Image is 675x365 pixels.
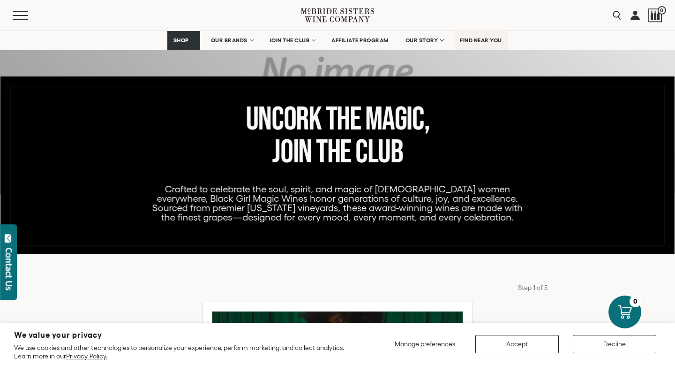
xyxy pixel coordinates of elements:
p: Crafted to celebrate the soul, spirit, and magic of [DEMOGRAPHIC_DATA] women everywhere, Black Gi... [150,184,525,222]
button: Mobile Menu Trigger [13,11,46,20]
p: We use cookies and other technologies to personalize your experience, perform marketing, and coll... [14,343,357,360]
button: Accept [475,335,559,353]
button: Manage preferences [389,335,461,353]
div: Contact Us [4,248,14,290]
div: 0 [630,296,641,307]
span: THE [316,133,351,172]
a: OUR STORY [399,31,450,50]
a: SHOP [167,31,200,50]
span: JOIN [272,133,312,172]
a: Privacy Policy. [66,352,107,360]
span: OUR BRANDS [211,37,247,44]
span: MAGIC, [365,100,429,139]
span: SHOP [173,37,189,44]
span: CLUB [355,133,403,172]
span: JOIN THE CLUB [270,37,310,44]
span: AFFILIATE PROGRAM [331,37,389,44]
a: OUR BRANDS [205,31,259,50]
a: FIND NEAR YOU [454,31,508,50]
span: FIND NEAR YOU [460,37,502,44]
span: UNCORK [246,100,321,139]
span: THE [326,100,360,139]
span: Manage preferences [395,340,455,348]
button: Decline [573,335,656,353]
a: AFFILIATE PROGRAM [325,31,395,50]
a: JOIN THE CLUB [263,31,321,50]
h2: We value your privacy [14,331,357,339]
span: 0 [658,6,666,15]
span: OUR STORY [405,37,438,44]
